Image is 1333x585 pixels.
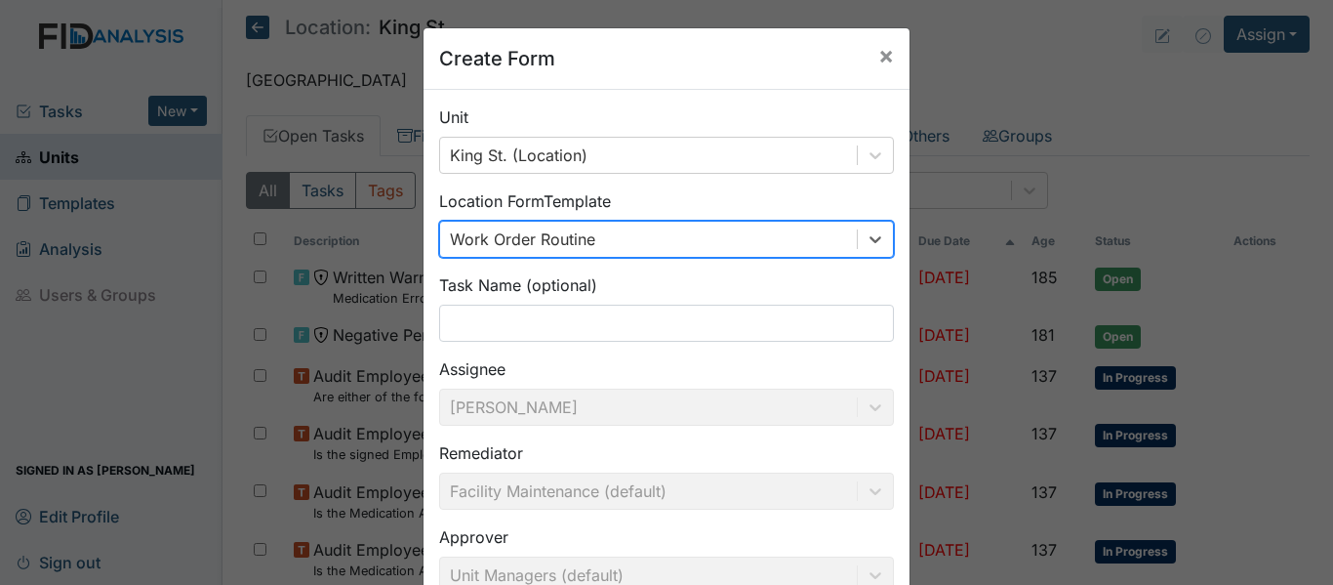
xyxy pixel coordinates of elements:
[439,44,555,73] h5: Create Form
[439,189,611,213] label: Location Form Template
[439,105,468,129] label: Unit
[439,357,505,381] label: Assignee
[878,41,894,69] span: ×
[439,273,597,297] label: Task Name (optional)
[863,28,909,83] button: Close
[439,525,508,549] label: Approver
[439,441,523,465] label: Remediator
[450,228,595,251] div: Work Order Routine
[450,144,587,167] div: King St. (Location)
